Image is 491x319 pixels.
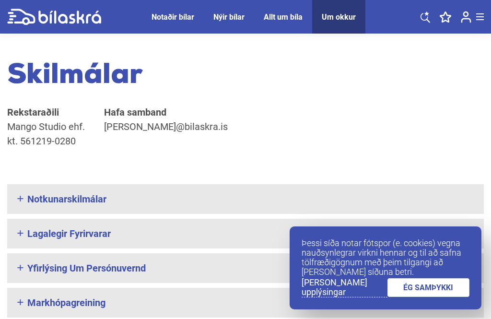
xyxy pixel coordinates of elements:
[302,278,387,297] a: [PERSON_NAME] upplýsingar
[461,11,471,23] img: user-login.svg
[152,12,194,22] a: Notaðir bílar
[7,119,85,148] p: Mango Studio ehf. kt. 561219-0280
[7,60,484,93] h2: Skilmálar
[7,105,85,119] span: Rekstaraðili
[104,105,176,119] span: Hafa samband
[213,12,245,22] a: Nýir bílar
[302,238,469,277] p: Þessi síða notar fótspor (e. cookies) vegna nauðsynlegrar virkni hennar og til að safna tölfræðig...
[104,121,176,132] span: [PERSON_NAME]
[7,219,484,248] div: Lagalegir fyrirvarar
[264,12,303,22] a: Allt um bíla
[322,12,356,22] a: Um okkur
[7,184,484,214] div: Notkunarskilmálar
[7,253,484,283] div: Yfirlýsing um persónuvernd
[387,278,470,297] a: ÉG SAMÞYKKI
[7,288,484,318] div: Markhópagreining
